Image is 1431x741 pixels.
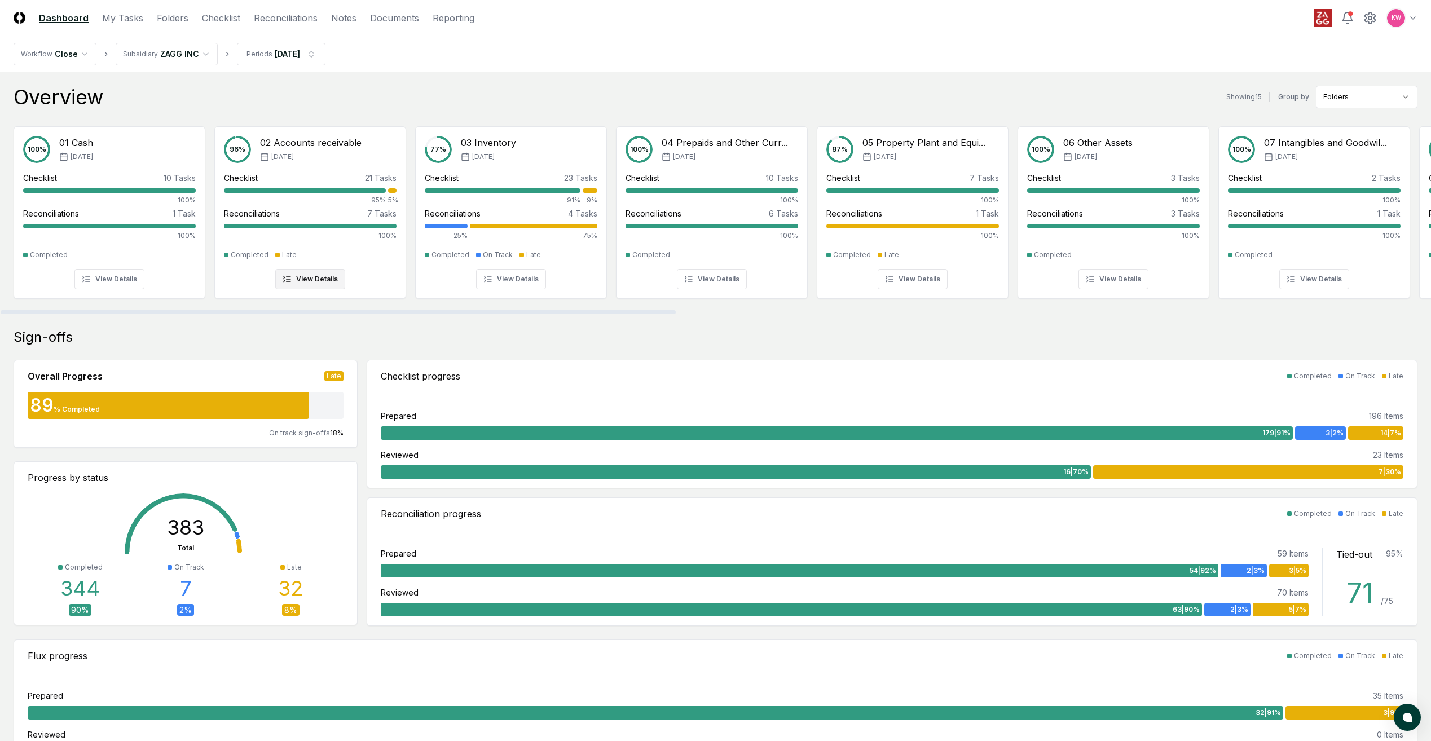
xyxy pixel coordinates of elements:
[461,136,516,149] div: 03 Inventory
[1373,690,1403,702] div: 35 Items
[370,11,419,25] a: Documents
[23,172,57,184] div: Checklist
[388,195,397,205] div: 5%
[1027,208,1083,219] div: Reconciliations
[330,429,344,437] span: 18 %
[1171,172,1200,184] div: 3 Tasks
[1294,651,1332,661] div: Completed
[1275,152,1298,162] span: [DATE]
[224,195,386,205] div: 95%
[324,371,344,381] div: Late
[1369,410,1403,422] div: 196 Items
[14,117,205,299] a: 100%01 Cash[DATE]Checklist10 Tasks100%Reconciliations1 Task100%CompletedView Details
[626,195,798,205] div: 100%
[275,269,345,289] button: View Details
[1386,548,1403,561] div: 95 %
[214,117,406,299] a: 96%02 Accounts receivable[DATE]Checklist21 Tasks95%5%Reconciliations7 Tasks100%CompletedLateView ...
[1326,428,1344,438] span: 3 | 2 %
[1230,605,1248,615] span: 2 | 3 %
[1075,152,1097,162] span: [DATE]
[14,328,1417,346] div: Sign-offs
[1262,428,1291,438] span: 179 | 91 %
[1228,231,1401,241] div: 100%
[30,250,68,260] div: Completed
[425,208,481,219] div: Reconciliations
[69,604,91,616] div: 90 %
[254,11,318,25] a: Reconciliations
[833,250,871,260] div: Completed
[583,195,597,205] div: 9%
[1294,509,1332,519] div: Completed
[65,562,103,572] div: Completed
[425,172,459,184] div: Checklist
[23,195,196,205] div: 100%
[616,117,808,299] a: 100%04 Prepaids and Other Curr...[DATE]Checklist10 Tasks100%Reconciliations6 Tasks100%CompletedVi...
[1190,566,1216,576] span: 54 | 92 %
[224,231,397,241] div: 100%
[28,471,344,484] div: Progress by status
[39,11,89,25] a: Dashboard
[28,729,65,740] div: Reviewed
[433,11,474,25] a: Reporting
[476,269,546,289] button: View Details
[269,429,330,437] span: On track sign-offs
[14,43,325,65] nav: breadcrumb
[626,231,798,241] div: 100%
[1289,566,1306,576] span: 3 | 5 %
[54,404,100,414] div: % Completed
[1034,250,1072,260] div: Completed
[769,208,798,219] div: 6 Tasks
[1063,467,1089,477] span: 16 | 70 %
[626,208,681,219] div: Reconciliations
[1380,428,1401,438] span: 14 | 7 %
[381,449,419,461] div: Reviewed
[1269,91,1271,103] div: |
[415,117,607,299] a: 77%03 Inventory[DATE]Checklist23 Tasks91%9%Reconciliations4 Tasks25%75%CompletedOn TrackLateView ...
[381,548,416,559] div: Prepared
[282,250,297,260] div: Late
[367,497,1417,626] a: Reconciliation progressCompletedOn TrackLatePrepared59 Items54|92%2|3%3|5%Reviewed70 Items63|90%2...
[1386,8,1406,28] button: KW
[826,231,999,241] div: 100%
[568,208,597,219] div: 4 Tasks
[1294,371,1332,381] div: Completed
[632,250,670,260] div: Completed
[1063,136,1133,149] div: 06 Other Assets
[1228,172,1262,184] div: Checklist
[231,250,268,260] div: Completed
[123,49,158,59] div: Subsidiary
[470,231,598,241] div: 75%
[677,269,747,289] button: View Details
[1381,595,1393,607] div: / 75
[14,12,25,24] img: Logo
[1277,586,1309,598] div: 70 Items
[331,11,356,25] a: Notes
[271,152,294,162] span: [DATE]
[1235,250,1273,260] div: Completed
[626,172,659,184] div: Checklist
[1389,651,1403,661] div: Late
[431,250,469,260] div: Completed
[21,49,52,59] div: Workflow
[1336,548,1372,561] div: Tied-out
[1347,580,1381,607] div: 71
[1373,449,1403,461] div: 23 Items
[673,152,695,162] span: [DATE]
[287,562,302,572] div: Late
[1264,136,1387,149] div: 07 Intangibles and Goodwil...
[970,172,999,184] div: 7 Tasks
[1278,548,1309,559] div: 59 Items
[874,152,896,162] span: [DATE]
[1345,651,1375,661] div: On Track
[526,250,541,260] div: Late
[1389,371,1403,381] div: Late
[884,250,899,260] div: Late
[1372,172,1401,184] div: 2 Tasks
[202,11,240,25] a: Checklist
[766,172,798,184] div: 10 Tasks
[1289,605,1306,615] span: 5 | 7 %
[662,136,788,149] div: 04 Prepaids and Other Curr...
[976,208,999,219] div: 1 Task
[425,195,580,205] div: 91%
[237,43,325,65] button: Periods[DATE]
